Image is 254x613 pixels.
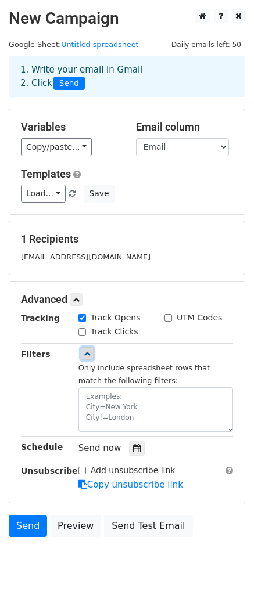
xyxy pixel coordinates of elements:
a: Copy unsubscribe link [78,479,183,490]
button: Save [84,185,114,203]
a: Load... [21,185,66,203]
span: Daily emails left: 50 [167,38,245,51]
a: Untitled spreadsheet [61,40,138,49]
small: Google Sheet: [9,40,139,49]
label: UTM Codes [177,312,222,324]
div: 1. Write your email in Gmail 2. Click [12,63,242,90]
a: Send Test Email [104,515,192,537]
label: Track Opens [91,312,141,324]
a: Templates [21,168,71,180]
h2: New Campaign [9,9,245,28]
small: [EMAIL_ADDRESS][DOMAIN_NAME] [21,253,151,261]
a: Preview [50,515,101,537]
strong: Filters [21,349,51,359]
strong: Unsubscribe [21,466,78,475]
h5: Advanced [21,293,233,306]
strong: Schedule [21,442,63,452]
span: Send [53,77,85,91]
h5: Email column [136,121,234,134]
a: Daily emails left: 50 [167,40,245,49]
h5: 1 Recipients [21,233,233,246]
label: Add unsubscribe link [91,464,176,477]
small: Only include spreadsheet rows that match the following filters: [78,363,210,385]
a: Copy/paste... [21,138,92,156]
label: Track Clicks [91,326,138,338]
iframe: Chat Widget [196,557,254,613]
span: Send now [78,443,121,453]
strong: Tracking [21,313,60,323]
h5: Variables [21,121,119,134]
a: Send [9,515,47,537]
